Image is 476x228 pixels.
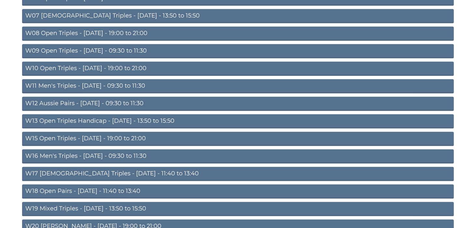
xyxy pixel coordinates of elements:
a: W19 Mixed Triples - [DATE] - 13:50 to 15:50 [22,202,454,216]
a: W17 [DEMOGRAPHIC_DATA] Triples - [DATE] - 11:40 to 13:40 [22,167,454,181]
a: W16 Men's Triples - [DATE] - 09:30 to 11:30 [22,149,454,164]
a: W07 [DEMOGRAPHIC_DATA] Triples - [DATE] - 13:50 to 15:50 [22,9,454,23]
a: W09 Open Triples - [DATE] - 09:30 to 11:30 [22,44,454,58]
a: W08 Open Triples - [DATE] - 19:00 to 21:00 [22,27,454,41]
a: W11 Men's Triples - [DATE] - 09:30 to 11:30 [22,79,454,94]
a: W18 Open Pairs - [DATE] - 11:40 to 13:40 [22,184,454,199]
a: W10 Open Triples - [DATE] - 19:00 to 21:00 [22,62,454,76]
a: W15 Open Triples - [DATE] - 19:00 to 21:00 [22,132,454,146]
a: W12 Aussie Pairs - [DATE] - 09:30 to 11:30 [22,97,454,111]
a: W13 Open Triples Handicap - [DATE] - 13:50 to 15:50 [22,114,454,129]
